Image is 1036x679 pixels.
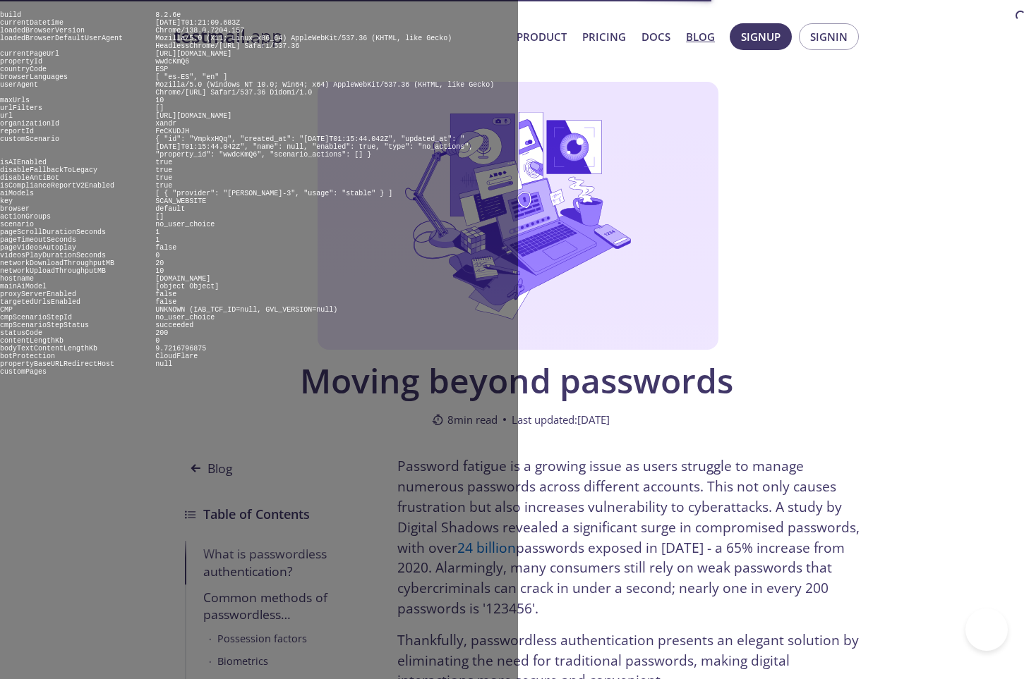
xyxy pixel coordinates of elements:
pre: Mozilla/5.0 (X11; Linux x86_64) AppleWebKit/537.36 (KHTML, like Gecko) HeadlessChrome/[URL] Safar... [155,35,452,50]
pre: true [155,166,172,174]
pre: false [155,244,176,252]
pre: CloudFlare [155,353,198,360]
pre: 10 [155,97,164,104]
pre: no_user_choice [155,221,215,228]
pre: true [155,182,172,190]
pre: true [155,174,172,182]
pre: [object Object] [155,283,219,290]
pre: [DOMAIN_NAME] [155,275,210,283]
pre: FeCKUDJH [155,128,189,135]
pre: ESP [155,66,168,73]
pre: [ { "provider": "[PERSON_NAME]-3", "usage": "stable" } ] [155,190,392,197]
pre: UNKNOWN (IAB_TCF_ID=null, GVL_VERSION=null) [155,306,337,314]
pre: false [155,290,176,298]
span: Signin [810,27,848,46]
pre: SCAN_WEBSITE [155,197,206,205]
pre: 9.7216796875 [155,345,206,353]
pre: [] [155,213,164,221]
iframe: Help Scout Beacon - Open [965,608,1008,651]
pre: Chrome/138.0.7204.157 [155,27,244,35]
pre: [URL][DOMAIN_NAME] [155,50,231,58]
span: Signup [741,27,781,46]
pre: [DATE]T01:21:09.683Z [155,19,240,27]
pre: 10 [155,267,164,275]
pre: 8.2.6e [155,11,181,19]
pre: xandr [155,120,176,128]
pre: { "id": "VmpkxHQq", "created_at": "[DATE]T01:15:44.042Z", "updated_at": "[DATE]T01:15:44.042Z", "... [155,135,473,159]
pre: [ "es-ES", "en" ] [155,73,227,81]
a: Pricing [582,27,626,46]
pre: [URL][DOMAIN_NAME] [155,112,231,120]
pre: wwdcKmQ6 [155,58,189,66]
p: Password fatigue is a growing issue as users struggle to manage numerous passwords across differe... [397,456,862,618]
pre: false [155,298,176,306]
pre: 1 [155,236,159,244]
pre: null [155,360,172,368]
span: Last updated: [DATE] [512,411,610,428]
pre: true [155,159,172,166]
pre: default [155,205,185,213]
button: Signup [730,23,792,50]
pre: 200 [155,329,168,337]
a: Docs [642,27,670,46]
pre: succeeded [155,322,193,329]
button: Signin [799,23,859,50]
pre: no_user_choice [155,314,215,322]
pre: 0 [155,337,159,345]
pre: 0 [155,252,159,259]
pre: Mozilla/5.0 (Windows NT 10.0; Win64; x64) AppleWebKit/537.36 (KHTML, like Gecko) Chrome/[URL] Saf... [155,81,494,97]
a: Product [517,27,567,46]
pre: [] [155,104,164,112]
pre: 1 [155,228,159,236]
pre: 20 [155,259,164,267]
a: Blog [686,27,715,46]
